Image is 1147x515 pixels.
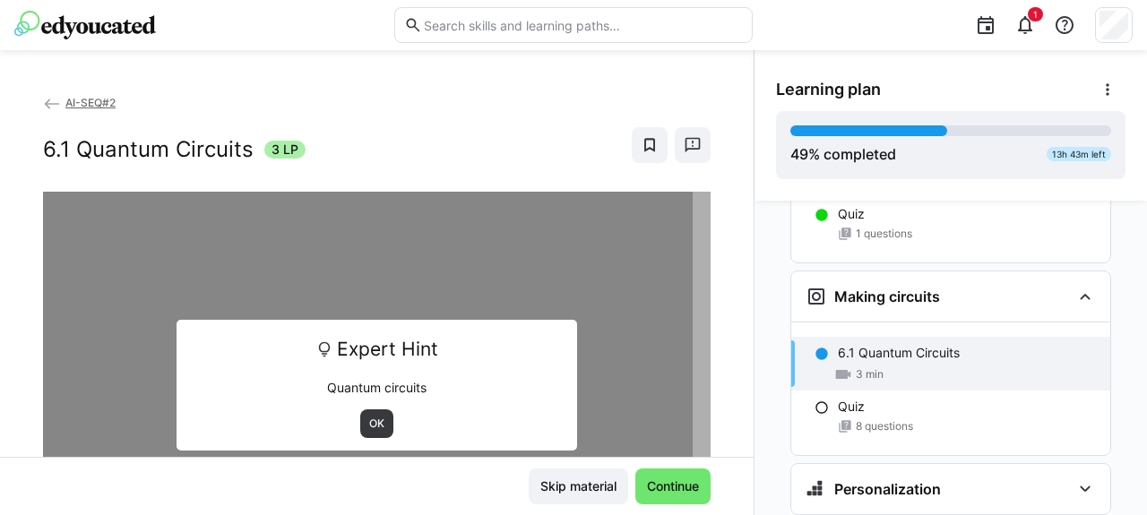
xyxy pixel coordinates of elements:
[834,288,940,305] h3: Making circuits
[43,136,254,163] h2: 6.1 Quantum Circuits
[838,205,865,223] p: Quiz
[337,332,438,366] span: Expert Hint
[1033,9,1038,20] span: 1
[856,367,884,382] span: 3 min
[189,379,565,397] p: Quantum circuits
[838,344,960,362] p: 6.1 Quantum Circuits
[856,227,912,241] span: 1 questions
[790,145,808,163] span: 49
[1047,147,1111,161] div: 13h 43m left
[65,96,116,109] span: AI-SEQ#2
[272,141,298,159] span: 3 LP
[834,480,941,498] h3: Personalization
[43,96,116,109] a: AI-SEQ#2
[790,143,896,165] div: % completed
[529,468,628,504] button: Skip material
[360,409,393,438] button: OK
[838,398,865,416] p: Quiz
[776,80,881,99] span: Learning plan
[644,477,702,495] span: Continue
[367,416,386,431] span: OK
[856,419,913,433] span: 8 questions
[422,17,743,33] input: Search skills and learning paths…
[635,468,711,504] button: Continue
[538,477,619,495] span: Skip material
